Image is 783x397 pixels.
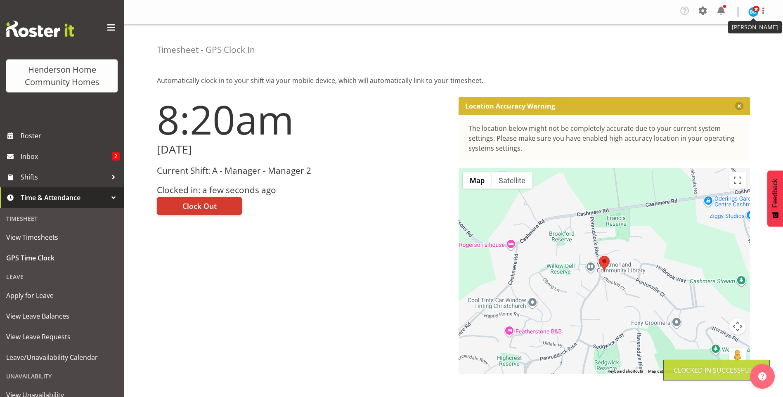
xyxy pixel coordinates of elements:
span: Time & Attendance [21,191,107,204]
p: Automatically clock-in to your shift via your mobile device, which will automatically link to you... [157,76,750,85]
img: help-xxl-2.png [758,372,766,380]
a: Open this area in Google Maps (opens a new window) [461,364,488,374]
a: View Leave Requests [2,326,122,347]
h1: 8:20am [157,97,449,142]
span: View Leave Balances [6,310,118,322]
img: Google [461,364,488,374]
h4: Timesheet - GPS Clock In [157,45,255,54]
span: Feedback [771,179,779,208]
div: The location below might not be completely accurate due to your current system settings. Please m... [468,123,740,153]
button: Clock Out [157,197,242,215]
a: View Timesheets [2,227,122,248]
span: Roster [21,130,120,142]
a: GPS Time Clock [2,248,122,268]
span: Leave/Unavailability Calendar [6,351,118,364]
span: Map data ©2025 Google [648,369,693,373]
div: Clocked in Successfully [674,365,759,375]
span: View Leave Requests [6,331,118,343]
button: Show street map [463,172,492,189]
img: barbara-dunlop8515.jpg [748,7,758,17]
span: GPS Time Clock [6,252,118,264]
div: Timesheet [2,210,122,227]
button: Keyboard shortcuts [608,369,643,374]
span: Shifts [21,171,107,183]
span: 2 [112,152,120,161]
span: Apply for Leave [6,289,118,302]
h2: [DATE] [157,143,449,156]
h3: Clocked in: a few seconds ago [157,185,449,195]
span: Clock Out [182,201,217,211]
button: Map camera controls [729,318,746,335]
span: View Timesheets [6,231,118,243]
button: Feedback - Show survey [767,170,783,227]
p: Location Accuracy Warning [465,102,555,110]
span: Inbox [21,150,112,163]
button: Toggle fullscreen view [729,172,746,189]
button: Show satellite imagery [492,172,532,189]
button: Close message [735,102,743,110]
div: Unavailability [2,368,122,385]
h3: Current Shift: A - Manager - Manager 2 [157,166,449,175]
div: Leave [2,268,122,285]
div: Henderson Home Community Homes [14,64,109,88]
a: Leave/Unavailability Calendar [2,347,122,368]
button: Drag Pegman onto the map to open Street View [729,348,746,364]
img: Rosterit website logo [6,21,74,37]
a: View Leave Balances [2,306,122,326]
a: Apply for Leave [2,285,122,306]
